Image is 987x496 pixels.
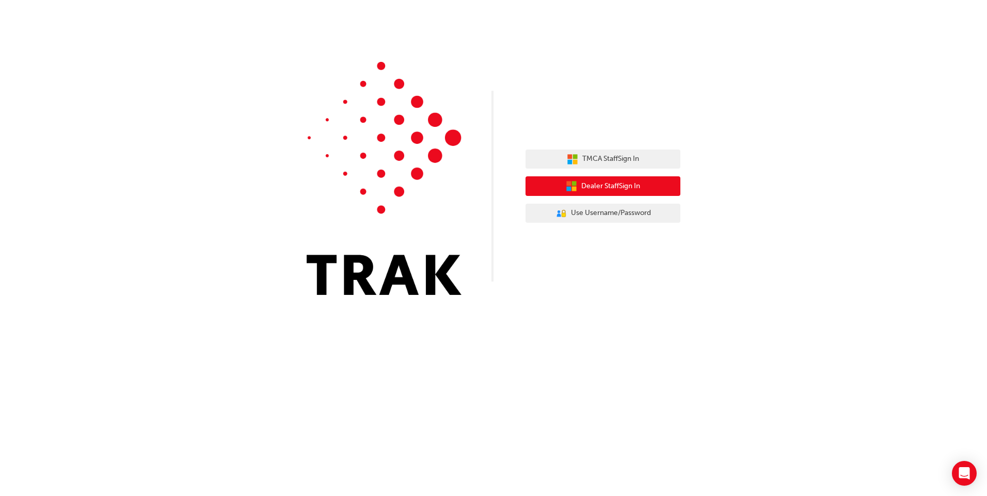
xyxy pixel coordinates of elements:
[571,207,651,219] span: Use Username/Password
[526,150,680,169] button: TMCA StaffSign In
[307,62,461,295] img: Trak
[581,180,640,192] span: Dealer Staff Sign In
[526,204,680,223] button: Use Username/Password
[952,461,977,486] div: Open Intercom Messenger
[582,153,639,165] span: TMCA Staff Sign In
[526,176,680,196] button: Dealer StaffSign In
